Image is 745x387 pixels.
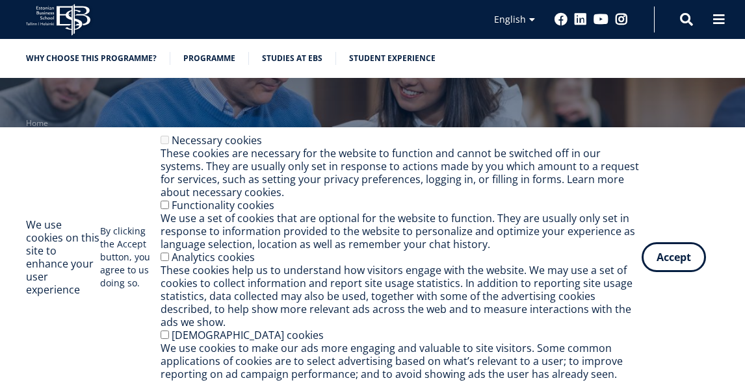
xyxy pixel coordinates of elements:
[172,198,274,212] label: Functionality cookies
[615,13,628,26] a: Instagram
[161,147,642,199] div: These cookies are necessary for the website to function and cannot be switched off in our systems...
[100,225,161,290] p: By clicking the Accept button, you agree to us doing so.
[26,117,48,130] a: Home
[594,13,608,26] a: Youtube
[349,52,436,65] a: Student experience
[574,13,587,26] a: Linkedin
[172,133,262,147] label: Necessary cookies
[161,212,642,251] div: We use a set of cookies that are optional for the website to function. They are usually only set ...
[26,218,100,296] h2: We use cookies on this site to enhance your user experience
[262,52,322,65] a: Studies at EBS
[183,52,235,65] a: Programme
[161,342,642,381] div: We use cookies to make our ads more engaging and valuable to site visitors. Some common applicati...
[642,242,706,272] button: Accept
[555,13,568,26] a: Facebook
[172,250,255,264] label: Analytics cookies
[26,52,157,65] a: Why choose this programme?
[161,264,642,329] div: These cookies help us to understand how visitors engage with the website. We may use a set of coo...
[172,328,324,342] label: [DEMOGRAPHIC_DATA] cookies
